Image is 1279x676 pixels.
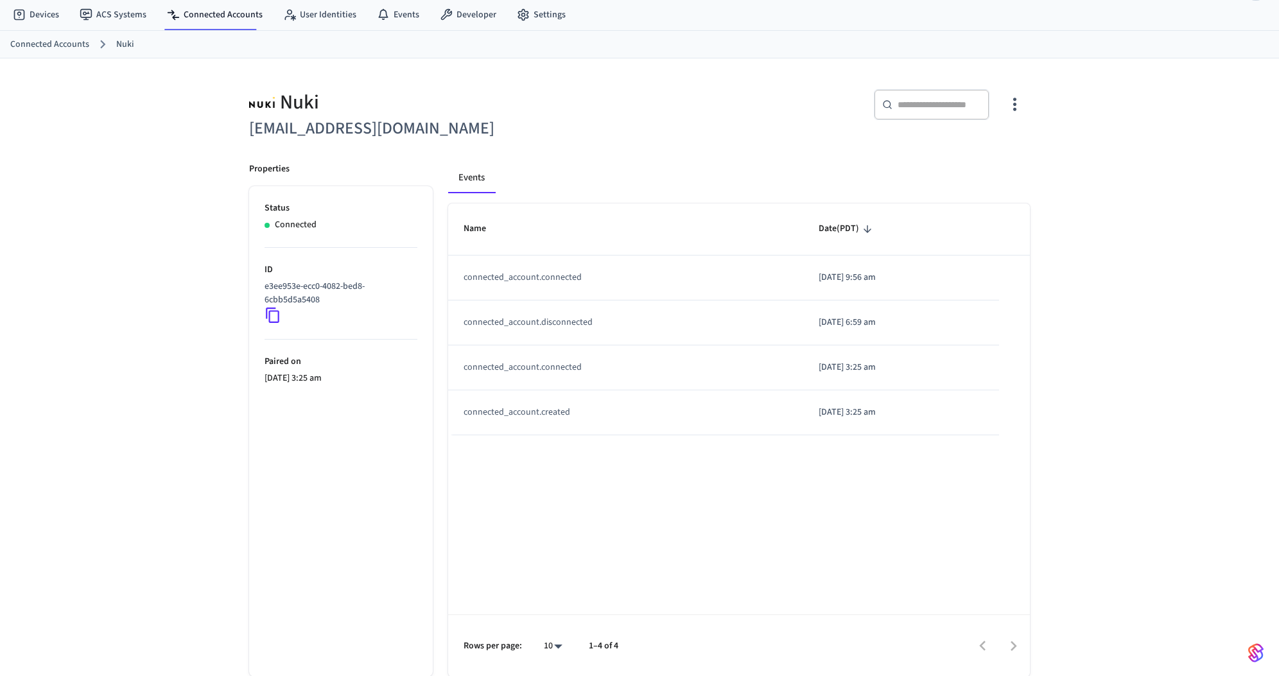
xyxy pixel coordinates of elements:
span: Name [464,219,503,239]
a: Connected Accounts [10,38,89,51]
div: Nuki [249,89,632,116]
td: connected_account.created [448,390,803,435]
p: Properties [249,162,290,176]
h6: [EMAIL_ADDRESS][DOMAIN_NAME] [249,116,632,142]
button: Events [448,162,495,193]
td: connected_account.disconnected [448,300,803,345]
td: connected_account.connected [448,345,803,390]
a: Devices [3,3,69,26]
a: Connected Accounts [157,3,273,26]
p: [DATE] 9:56 am [819,271,984,284]
img: Nuki Logo, Square [249,89,275,116]
p: ID [265,263,417,277]
td: connected_account.connected [448,256,803,300]
img: SeamLogoGradient.69752ec5.svg [1248,643,1264,663]
p: e3ee953e-ecc0-4082-bed8-6cbb5d5a5408 [265,280,412,307]
a: Nuki [116,38,134,51]
a: Developer [430,3,507,26]
p: Status [265,202,417,215]
a: Settings [507,3,576,26]
p: [DATE] 3:25 am [265,372,417,385]
div: 10 [537,637,568,655]
a: Events [367,3,430,26]
p: Connected [275,218,317,232]
p: Rows per page: [464,639,522,653]
p: [DATE] 3:25 am [819,406,984,419]
p: Paired on [265,355,417,368]
table: sticky table [448,204,1030,435]
a: User Identities [273,3,367,26]
p: 1–4 of 4 [589,639,618,653]
a: ACS Systems [69,3,157,26]
p: [DATE] 6:59 am [819,316,984,329]
p: [DATE] 3:25 am [819,361,984,374]
span: Date(PDT) [819,219,876,239]
div: connected account tabs [448,162,1030,193]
